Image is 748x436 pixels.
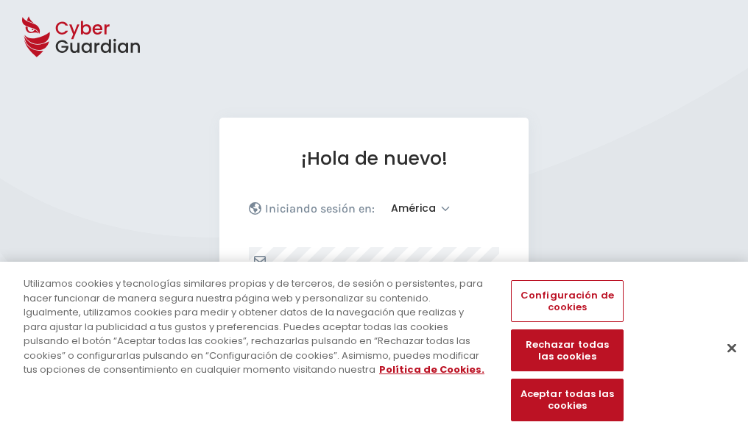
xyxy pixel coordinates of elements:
[379,362,484,376] a: Más información sobre su privacidad, se abre en una nueva pestaña
[716,332,748,364] button: Cerrar
[265,201,375,216] p: Iniciando sesión en:
[24,276,489,377] div: Utilizamos cookies y tecnologías similares propias y de terceros, de sesión o persistentes, para ...
[511,330,623,372] button: Rechazar todas las cookies
[249,147,499,170] h1: ¡Hola de nuevo!
[511,379,623,421] button: Aceptar todas las cookies
[511,280,623,322] button: Configuración de cookies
